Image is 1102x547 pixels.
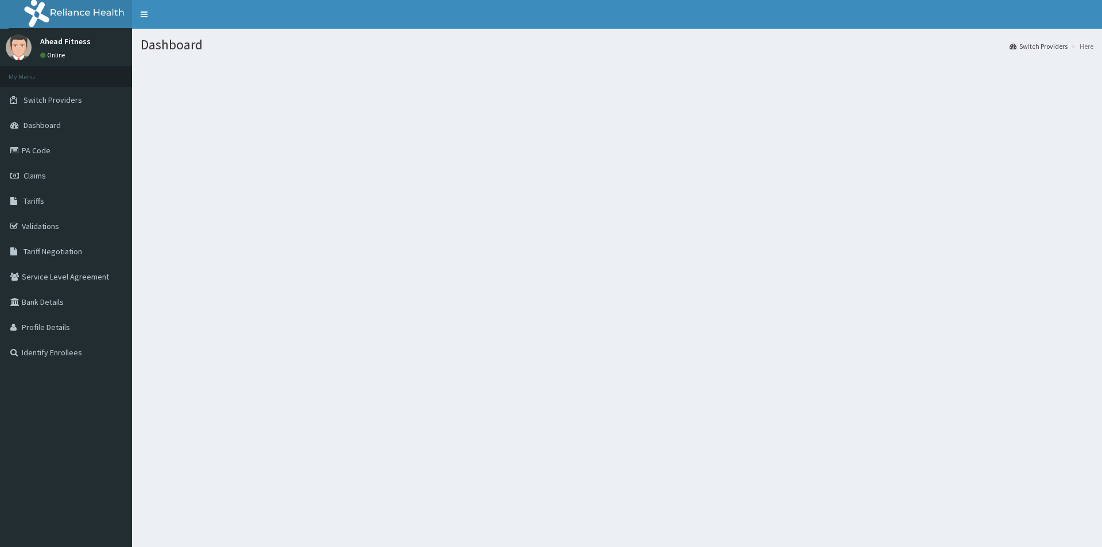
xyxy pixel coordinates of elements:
[1010,41,1068,51] a: Switch Providers
[40,37,91,45] p: Ahead Fitness
[24,120,61,130] span: Dashboard
[1069,41,1093,51] li: Here
[24,246,82,257] span: Tariff Negotiation
[24,170,46,181] span: Claims
[141,37,1093,52] h1: Dashboard
[6,34,32,60] img: User Image
[24,95,82,105] span: Switch Providers
[24,196,44,206] span: Tariffs
[40,51,68,59] a: Online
